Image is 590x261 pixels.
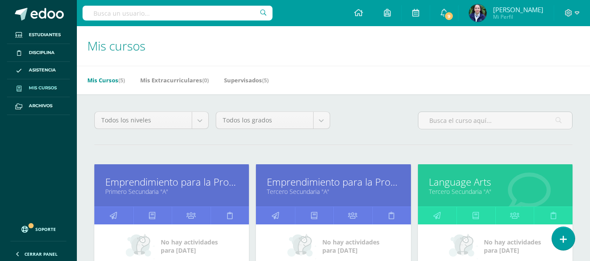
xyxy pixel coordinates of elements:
input: Busca un usuario... [83,6,273,20]
a: Emprendimiento para la Productividad [267,175,400,189]
span: No hay actividades para [DATE] [161,238,218,254]
img: no_activities_small.png [126,233,155,259]
input: Busca el curso aquí... [418,112,572,129]
a: Tercero Secundaria "A" [429,187,562,196]
span: Disciplina [29,49,55,56]
a: Emprendimiento para la Productividad [105,175,238,189]
span: (0) [202,76,209,84]
a: Mis Extracurriculares(0) [140,73,209,87]
span: Asistencia [29,67,56,74]
a: Supervisados(5) [224,73,269,87]
span: No hay actividades para [DATE] [484,238,541,254]
span: Estudiantes [29,31,61,38]
img: 381c161aa04f9ea8baa001c8ef3cbafa.png [469,4,486,22]
span: (5) [262,76,269,84]
a: Primero Secundaria "A" [105,187,238,196]
span: 9 [444,11,454,21]
a: Archivos [7,97,70,115]
a: Mis cursos [7,79,70,97]
a: Disciplina [7,44,70,62]
a: Todos los grados [216,112,330,129]
a: Language Arts [429,175,562,189]
span: Mis cursos [29,85,57,92]
span: Cerrar panel [24,251,58,257]
span: [PERSON_NAME] [493,5,543,14]
span: Mis cursos [87,37,145,54]
a: Mis Cursos(5) [87,73,125,87]
span: Mi Perfil [493,13,543,20]
span: Archivos [29,102,52,109]
img: no_activities_small.png [449,233,478,259]
span: (5) [118,76,125,84]
span: Soporte [35,226,56,232]
img: no_activities_small.png [287,233,316,259]
a: Estudiantes [7,26,70,44]
span: Todos los niveles [101,112,185,129]
a: Todos los niveles [95,112,208,129]
a: Asistencia [7,62,70,80]
span: No hay actividades para [DATE] [322,238,380,254]
a: Soporte [10,217,66,239]
a: Tercero Secundaria "A" [267,187,400,196]
span: Todos los grados [223,112,307,129]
